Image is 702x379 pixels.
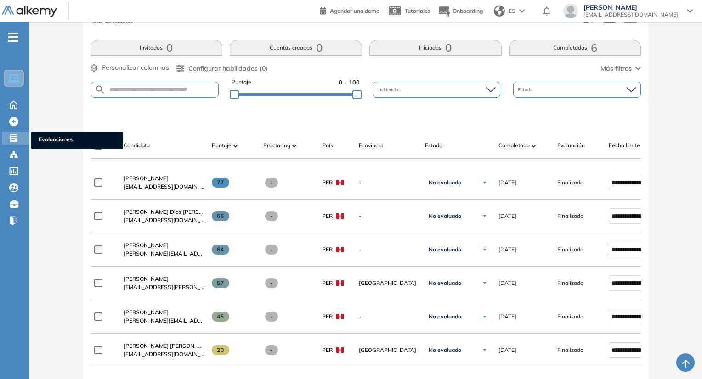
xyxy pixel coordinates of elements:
[322,279,333,287] span: PER
[557,245,583,254] span: Finalizado
[438,1,483,21] button: Onboarding
[405,7,430,14] span: Tutoriales
[265,178,278,188] span: -
[212,345,230,355] span: 20
[359,212,418,220] span: -
[377,86,402,93] span: Incidencias
[188,64,268,73] span: Configurar habilidades (0)
[429,246,461,253] span: No evaluado
[498,178,516,187] span: [DATE]
[600,64,632,73] span: Más filtros
[557,312,583,321] span: Finalizado
[429,346,461,354] span: No evaluado
[124,242,169,249] span: [PERSON_NAME]
[369,40,502,56] button: Iniciadas0
[600,64,641,73] button: Más filtros
[124,174,204,183] a: [PERSON_NAME]
[232,78,251,87] span: Puntaje
[322,212,333,220] span: PER
[212,312,230,322] span: 45
[212,245,230,255] span: 64
[124,350,204,358] span: [EMAIL_ADDRESS][DOMAIN_NAME]
[557,141,585,150] span: Evaluación
[124,183,204,191] span: [EMAIL_ADDRESS][DOMAIN_NAME]
[482,213,487,219] img: Ícono de flecha
[509,7,515,15] span: ES
[609,141,640,150] span: Fecha límite
[265,312,278,322] span: -
[8,36,18,38] i: -
[265,245,278,255] span: -
[233,145,238,147] img: [missing "en.ARROW_ALT" translation]
[292,145,297,147] img: [missing "en.ARROW_ALT" translation]
[124,175,169,182] span: [PERSON_NAME]
[124,241,204,250] a: [PERSON_NAME]
[265,278,278,288] span: -
[583,4,678,11] span: [PERSON_NAME]
[124,309,169,316] span: [PERSON_NAME]
[494,6,505,17] img: world
[482,180,487,185] img: Ícono de flecha
[212,211,230,221] span: 66
[124,275,169,282] span: [PERSON_NAME]
[557,178,583,187] span: Finalizado
[336,280,344,286] img: PER
[124,250,204,258] span: [PERSON_NAME][EMAIL_ADDRESS][PERSON_NAME][DOMAIN_NAME]
[124,216,204,224] span: [EMAIL_ADDRESS][DOMAIN_NAME]
[557,279,583,287] span: Finalizado
[359,346,418,354] span: [GEOGRAPHIC_DATA]
[124,342,215,349] span: [PERSON_NAME] [PERSON_NAME]
[39,135,116,145] span: Evaluaciones
[359,245,418,254] span: -
[557,212,583,220] span: Finalizado
[124,308,204,317] a: [PERSON_NAME]
[482,314,487,319] img: Ícono de flecha
[509,40,641,56] button: Completadas6
[498,141,530,150] span: Completado
[322,141,333,150] span: País
[176,64,268,73] button: Configurar habilidades (0)
[212,141,232,150] span: Puntaje
[320,5,379,16] a: Agendar una demo
[91,63,169,72] button: Personalizar columnas
[124,208,228,215] span: [PERSON_NAME] Dios [PERSON_NAME]
[429,313,461,320] span: No evaluado
[359,178,418,187] span: -
[265,345,278,355] span: -
[519,9,525,13] img: arrow
[124,283,204,291] span: [EMAIL_ADDRESS][PERSON_NAME][DOMAIN_NAME]
[91,40,223,56] button: Invitados0
[453,7,483,14] span: Onboarding
[212,178,230,188] span: 77
[498,312,516,321] span: [DATE]
[513,82,641,98] div: Estado
[583,11,678,18] span: [EMAIL_ADDRESS][DOMAIN_NAME]
[359,141,383,150] span: Provincia
[336,180,344,185] img: PER
[322,346,333,354] span: PER
[212,278,230,288] span: 57
[359,312,418,321] span: -
[336,314,344,319] img: PER
[532,145,536,147] img: [missing "en.ARROW_ALT" translation]
[322,178,333,187] span: PER
[102,63,169,72] span: Personalizar columnas
[429,179,461,186] span: No evaluado
[498,279,516,287] span: [DATE]
[373,82,500,98] div: Incidencias
[425,141,442,150] span: Estado
[322,312,333,321] span: PER
[330,7,379,14] span: Agendar una demo
[498,245,516,254] span: [DATE]
[124,342,204,350] a: [PERSON_NAME] [PERSON_NAME]
[498,212,516,220] span: [DATE]
[359,279,418,287] span: [GEOGRAPHIC_DATA]
[429,279,461,287] span: No evaluado
[2,6,57,17] img: Logo
[482,280,487,286] img: Ícono de flecha
[557,346,583,354] span: Finalizado
[230,40,362,56] button: Cuentas creadas0
[429,212,461,220] span: No evaluado
[263,141,290,150] span: Proctoring
[482,347,487,353] img: Ícono de flecha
